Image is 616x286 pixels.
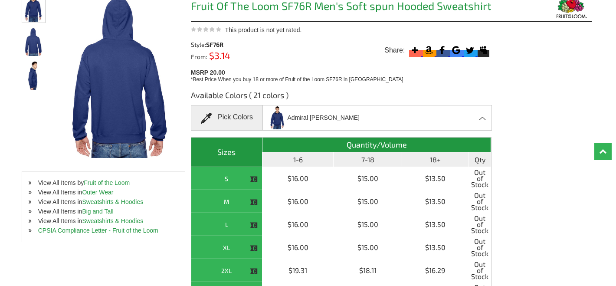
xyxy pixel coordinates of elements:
h3: Available Colors ( 21 colors ) [191,90,491,105]
svg: Facebook [436,44,448,56]
span: Out of Stock [471,261,488,279]
li: View All Items in [22,197,185,207]
span: Out of Stock [471,238,488,256]
a: CPSIA Compliance Letter - Fruit of the Loom [38,227,158,234]
img: This product is not yet rated. [191,26,221,32]
th: M [191,190,262,213]
a: Outer Wear [82,189,113,196]
span: Out of Stock [471,192,488,210]
span: $3.14 [207,50,230,61]
a: Top [594,143,612,160]
li: View All Items by [22,178,185,187]
li: View All Items in [22,207,185,216]
td: $16.00 [262,213,334,236]
a: Big and Tall [82,208,113,215]
th: 7-18 [334,152,402,167]
img: Fruit Of The Loom SF76R Men's Soft spun Hooded Sweatshirt [22,61,45,90]
a: Sweatshirts & Hoodies [82,198,143,205]
th: 1-6 [262,152,334,167]
span: SF76R [206,41,223,48]
span: Share: [384,46,405,55]
span: This product is not yet rated. [225,26,302,33]
a: Fruit of the Loom [84,179,130,186]
td: $19.31 [262,259,334,282]
svg: Myspace [478,44,489,56]
th: S [191,167,262,190]
li: View All Items in [22,216,185,226]
td: $13.50 [402,190,469,213]
div: From: [191,52,267,60]
td: $13.50 [402,236,469,259]
img: This item is CLOSEOUT! [250,198,258,206]
img: Fruit Of The Loom SF76R Men's Soft spun Hooded Sweatshirt [22,27,45,56]
img: This item is CLOSEOUT! [250,221,258,229]
td: $15.00 [334,236,402,259]
span: *Best Price When you buy 18 or more of Fruit of the Loom SF76R in [GEOGRAPHIC_DATA] [191,76,403,82]
td: $13.50 [402,167,469,190]
td: $15.00 [334,213,402,236]
span: Out of Stock [471,215,488,233]
th: Sizes [191,138,262,167]
svg: More [409,44,421,56]
div: MSRP 20.00 [191,67,495,83]
th: 18+ [402,152,469,167]
td: $16.00 [262,236,334,259]
svg: Google Bookmark [450,44,462,56]
td: $16.00 [262,190,334,213]
img: This item is CLOSEOUT! [250,244,258,252]
svg: Twitter [464,44,475,56]
th: Qty [469,152,491,167]
img: fruit-of-the-loom_SF76R_admiral-blue.jpg [268,106,286,129]
li: View All Items in [22,187,185,197]
th: XL [191,236,262,259]
span: Out of Stock [471,169,488,187]
td: $15.00 [334,167,402,190]
div: Pick Colors [191,105,263,131]
td: $13.50 [402,213,469,236]
svg: Amazon [423,44,435,56]
td: $15.00 [334,190,402,213]
div: Style: [191,42,267,48]
td: $16.29 [402,259,469,282]
th: Quantity/Volume [262,138,491,152]
th: 2XL [191,259,262,282]
img: This item is CLOSEOUT! [250,175,258,183]
td: $18.11 [334,259,402,282]
span: Admiral [PERSON_NAME] [288,110,360,125]
h1: Fruit Of The Loom SF76R Men's Soft spun Hooded Sweatshirt [191,0,491,14]
a: Sweatshirts & Hoodies [82,217,143,224]
th: L [191,213,262,236]
td: $16.00 [262,167,334,190]
img: This item is CLOSEOUT! [250,267,258,275]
